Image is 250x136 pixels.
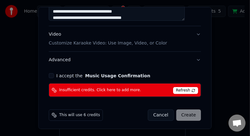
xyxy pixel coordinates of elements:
[148,109,174,121] button: Cancel
[49,40,167,46] p: Customize Karaoke Video: Use Image, Video, or Color
[59,88,141,93] span: Insufficient credits. Click here to add more.
[56,74,150,78] label: I accept the
[85,74,150,78] button: I accept the
[49,31,167,46] div: Video
[49,26,201,51] button: VideoCustomize Karaoke Video: Use Image, Video, or Color
[49,52,201,68] button: Advanced
[173,87,198,94] span: Refresh
[59,113,100,118] span: This will use 6 credits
